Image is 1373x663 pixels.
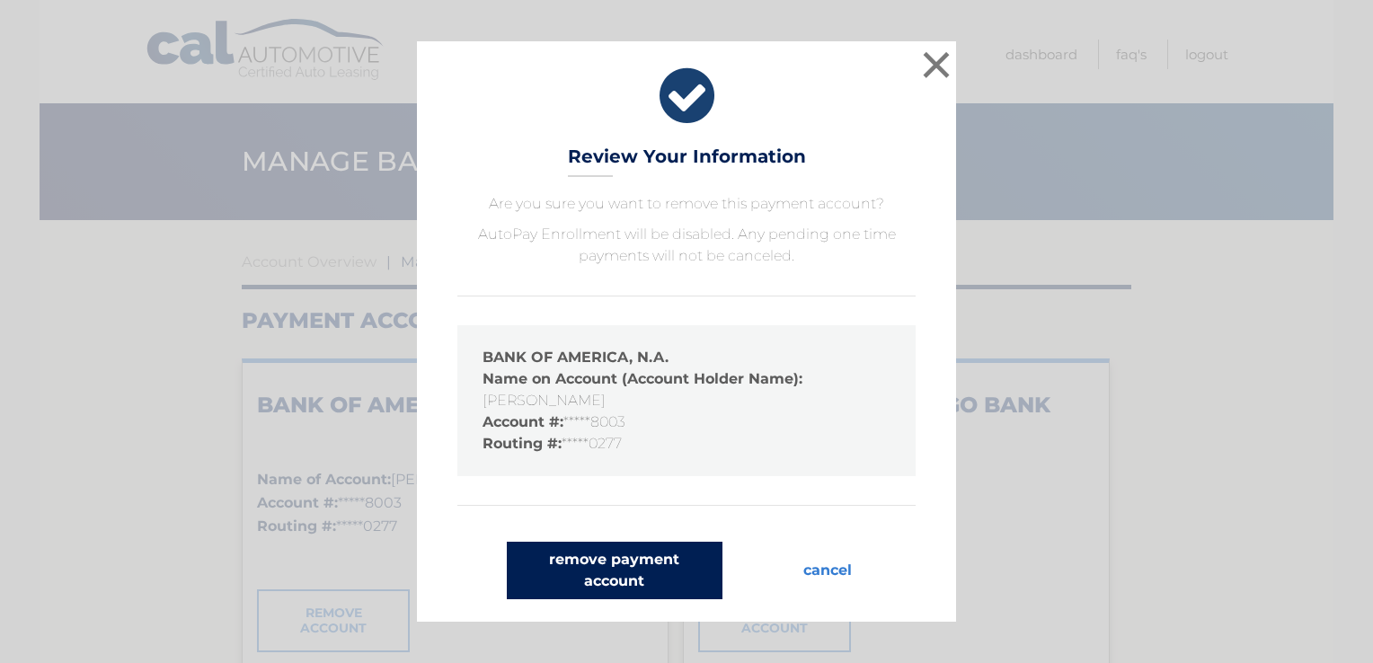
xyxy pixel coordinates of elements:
[457,193,916,215] p: Are you sure you want to remove this payment account?
[918,47,954,83] button: ×
[483,370,802,387] strong: Name on Account (Account Holder Name):
[483,435,562,452] strong: Routing #:
[483,368,890,411] li: [PERSON_NAME]
[789,542,866,599] button: cancel
[483,349,669,366] strong: BANK OF AMERICA, N.A.
[483,413,563,430] strong: Account #:
[507,542,722,599] button: remove payment account
[568,146,806,177] h3: Review Your Information
[457,224,916,267] p: AutoPay Enrollment will be disabled. Any pending one time payments will not be canceled.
